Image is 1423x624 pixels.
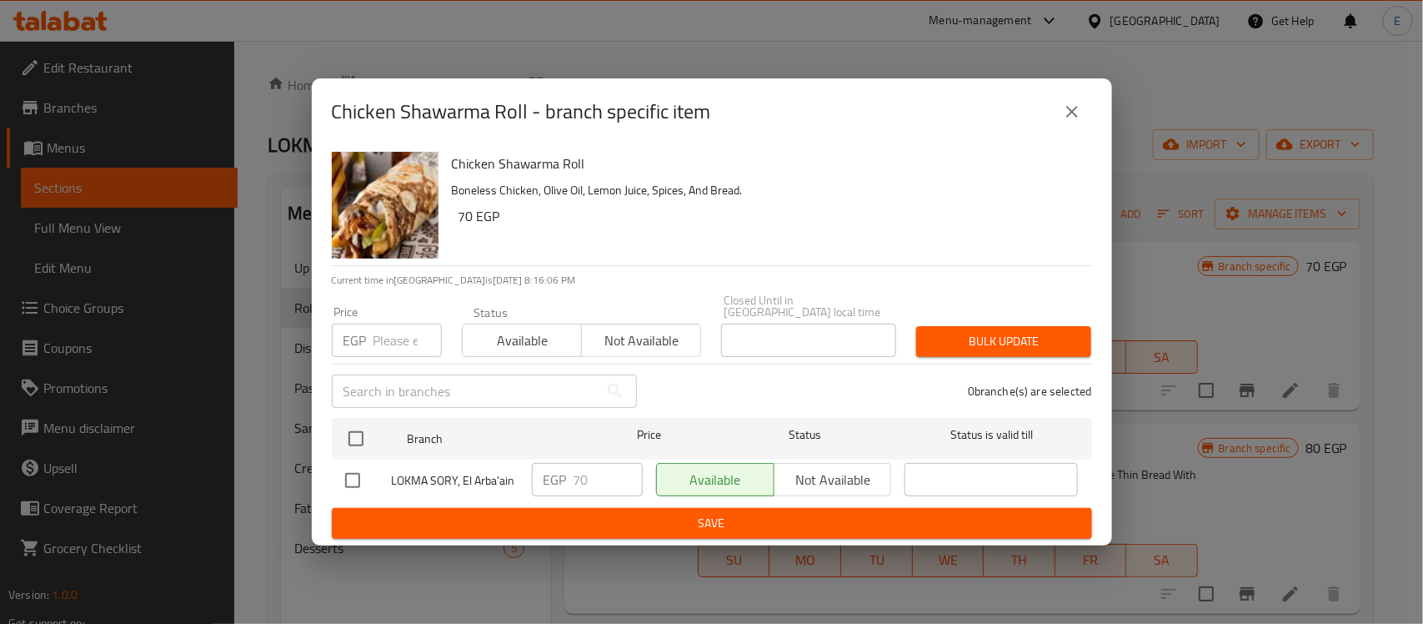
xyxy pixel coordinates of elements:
input: Please enter price [574,463,643,496]
p: EGP [544,470,567,490]
span: Available [469,329,575,353]
p: EGP [343,330,367,350]
input: Search in branches [332,375,599,408]
span: Branch [407,429,580,450]
span: LOKMA SORY, El Arba'ain [392,471,519,491]
span: Status is valid till [904,425,1078,445]
h2: Chicken Shawarma Roll - branch specific item [332,98,711,125]
span: Not available [589,329,694,353]
span: Bulk update [929,331,1078,352]
input: Please enter price [373,324,442,357]
button: Save [332,508,1092,539]
span: Price [594,425,704,445]
p: Boneless Chicken, Olive Oil, Lemon Juice, Spices, And Bread. [452,180,1079,201]
button: Available [462,324,582,357]
p: 0 branche(s) are selected [968,383,1092,400]
span: Save [345,513,1079,534]
h6: Chicken Shawarma Roll [452,152,1079,175]
img: Chicken Shawarma Roll [332,152,438,259]
button: Bulk update [916,326,1091,357]
span: Status [718,425,891,445]
h6: 70 EGP [458,204,1079,228]
button: Not available [581,324,701,357]
button: close [1052,92,1092,132]
p: Current time in [GEOGRAPHIC_DATA] is [DATE] 8:16:06 PM [332,273,1092,288]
